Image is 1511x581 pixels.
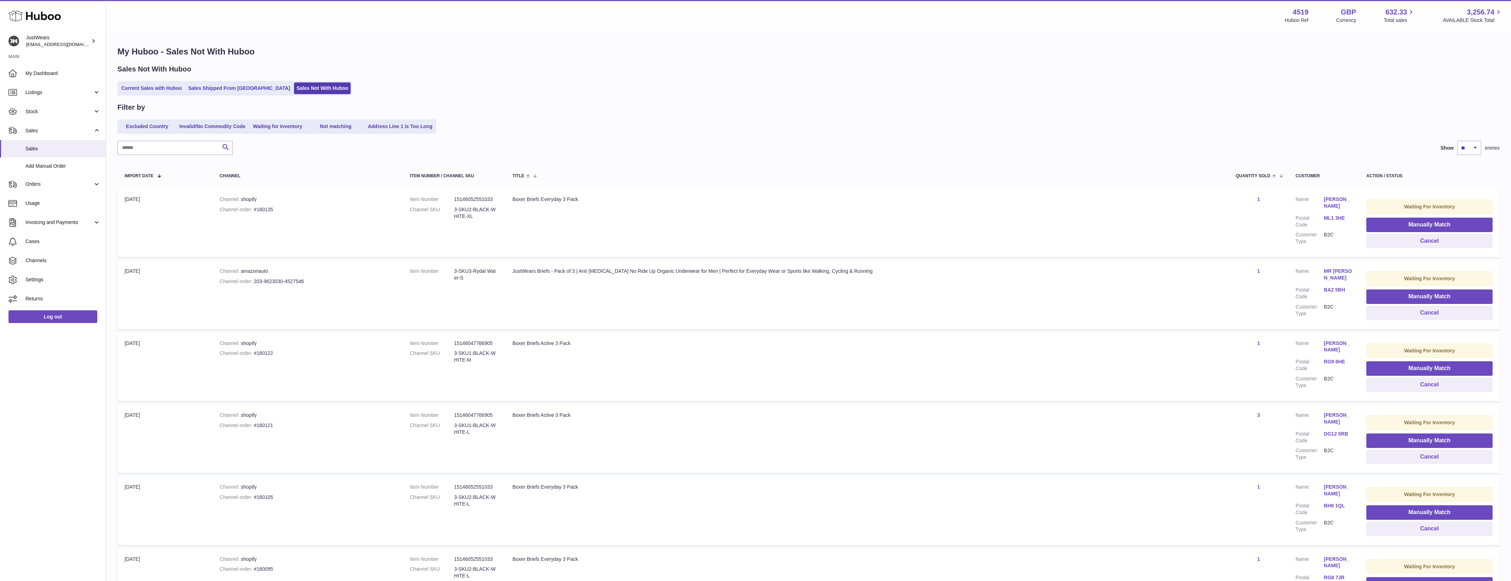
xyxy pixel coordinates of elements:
h2: Filter by [117,103,145,112]
dd: 15146052551033 [454,196,498,203]
strong: Waiting For Inventory [1404,204,1455,209]
span: AVAILABLE Stock Total [1443,17,1503,24]
span: Title [512,174,524,178]
dd: 3-SKU2-BLACK-WHITE-XL [454,206,498,220]
td: [DATE] [117,261,213,329]
td: [DATE] [117,333,213,401]
strong: Waiting For Inventory [1404,276,1455,281]
dt: Channel SKU [410,566,454,579]
span: Total sales [1384,17,1415,24]
strong: Channel order [220,207,254,212]
button: Cancel [1366,450,1493,464]
div: Boxer Briefs Active 3 Pack [512,340,1222,347]
dt: Item Number [410,412,454,419]
span: 3,256.74 [1467,7,1494,17]
button: Manually Match [1366,505,1493,520]
span: Usage [25,200,100,207]
div: #160105 [220,494,396,501]
div: shopify [220,340,396,347]
div: shopify [220,484,396,490]
dt: Postal Code [1296,431,1324,444]
button: Manually Match [1366,361,1493,376]
div: 203-9623030-4527546 [220,278,396,285]
a: 1 [1257,196,1260,202]
a: 1 [1257,556,1260,562]
dt: Name [1296,556,1324,571]
span: Add Manual Order [25,163,100,169]
div: #160122 [220,350,396,357]
a: Not matching [307,121,364,132]
dd: 3-SKU2-BLACK-WHITE-L [454,566,498,579]
button: Manually Match [1366,433,1493,448]
div: Action / Status [1366,174,1493,178]
a: 1 [1257,340,1260,346]
dt: Item Number [410,340,454,347]
a: Address Line 1 is Too Long [365,121,435,132]
dd: 15146052551033 [454,484,498,490]
dt: Postal Code [1296,215,1324,228]
div: Huboo Ref [1285,17,1309,24]
dd: 3-SKU3-Rydal Water-S [454,268,498,281]
h1: My Huboo - Sales Not With Huboo [117,46,1500,57]
span: Listings [25,89,93,96]
a: 1 [1257,484,1260,490]
td: [DATE] [117,405,213,473]
button: Cancel [1366,522,1493,536]
span: Orders [25,181,93,188]
span: Settings [25,276,100,283]
dd: 3-SKU1-BLACK-WHITE-L [454,422,498,436]
a: [PERSON_NAME] [1324,196,1352,209]
a: ML1 3HE [1324,215,1352,222]
span: 632.33 [1385,7,1407,17]
strong: Channel [220,268,241,274]
a: Sales Not With Huboo [294,82,351,94]
strong: 4519 [1293,7,1309,17]
div: JustWears [26,34,90,48]
button: Cancel [1366,378,1493,392]
dt: Channel SKU [410,494,454,507]
dt: Item Number [410,196,454,203]
td: [DATE] [117,477,213,545]
a: BH9 1QL [1324,502,1352,509]
strong: Channel order [220,494,254,500]
a: Sales Shipped From [GEOGRAPHIC_DATA] [186,82,293,94]
a: Log out [8,310,97,323]
a: 3 [1257,412,1260,418]
strong: Channel [220,196,241,202]
dd: 15146047766905 [454,340,498,347]
span: Sales [25,127,93,134]
dt: Channel SKU [410,206,454,220]
div: #160135 [220,206,396,213]
dt: Name [1296,268,1324,283]
div: Customer [1296,174,1352,178]
dt: Customer Type [1296,231,1324,245]
strong: Channel [220,412,241,418]
dd: B2C [1324,375,1352,389]
a: [PERSON_NAME] [1324,484,1352,497]
img: internalAdmin-4519@internal.huboo.com [8,36,19,46]
span: Channels [25,257,100,264]
a: RG9 6HE [1324,358,1352,365]
div: shopify [220,196,396,203]
strong: Channel order [220,350,254,356]
span: Invoicing and Payments [25,219,93,226]
dt: Customer Type [1296,304,1324,317]
dt: Postal Code [1296,502,1324,516]
h2: Sales Not With Huboo [117,64,191,74]
a: 3,256.74 AVAILABLE Stock Total [1443,7,1503,24]
a: 632.33 Total sales [1384,7,1415,24]
span: Stock [25,108,93,115]
span: Returns [25,295,100,302]
div: JustWears Briefs - Pack of 3 | Anti [MEDICAL_DATA] No Ride Up Organic Underwear for Men | Perfect... [512,268,1222,275]
strong: GBP [1341,7,1356,17]
a: MR [PERSON_NAME] [1324,268,1352,281]
a: RG8 7JR [1324,574,1352,581]
button: Cancel [1366,234,1493,248]
dt: Item Number [410,556,454,563]
div: Boxer Briefs Everyday 3 Pack [512,196,1222,203]
dd: B2C [1324,447,1352,461]
span: Sales [25,145,100,152]
div: Boxer Briefs Active 3 Pack [512,412,1222,419]
button: Manually Match [1366,289,1493,304]
span: [EMAIL_ADDRESS][DOMAIN_NAME] [26,41,104,47]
